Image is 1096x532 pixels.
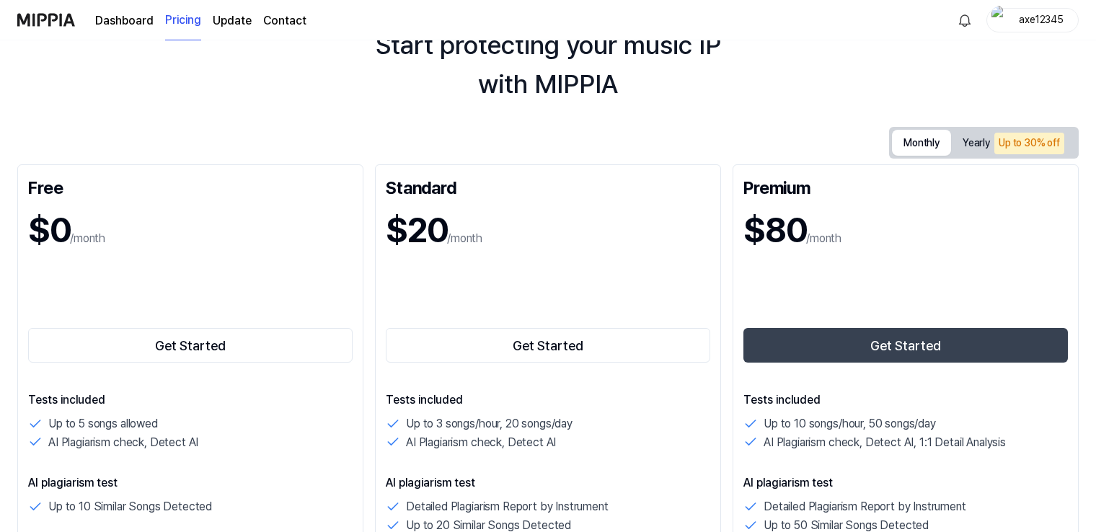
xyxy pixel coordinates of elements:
[386,175,710,198] div: Standard
[994,133,1064,154] div: Up to 30% off
[406,414,573,433] p: Up to 3 songs/hour, 20 songs/day
[28,328,353,363] button: Get Started
[386,325,710,365] a: Get Started
[70,230,105,247] p: /month
[28,325,353,365] a: Get Started
[165,1,201,40] a: Pricing
[956,12,973,29] img: 알림
[764,414,936,433] p: Up to 10 songs/hour, 50 songs/day
[213,12,252,30] a: Update
[806,230,841,247] p: /month
[986,8,1079,32] button: profileaxe12345
[764,433,1006,452] p: AI Plagiarism check, Detect AI, 1:1 Detail Analysis
[743,204,806,256] h1: $80
[48,433,198,452] p: AI Plagiarism check, Detect AI
[743,328,1068,363] button: Get Started
[386,328,710,363] button: Get Started
[48,497,212,516] p: Up to 10 Similar Songs Detected
[28,204,70,256] h1: $0
[743,391,1068,409] p: Tests included
[1013,12,1069,27] div: axe12345
[386,204,447,256] h1: $20
[263,12,306,30] a: Contact
[386,474,710,492] p: AI plagiarism test
[892,130,951,156] button: Monthly
[28,474,353,492] p: AI plagiarism test
[764,497,966,516] p: Detailed Plagiarism Report by Instrument
[743,474,1068,492] p: AI plagiarism test
[406,497,609,516] p: Detailed Plagiarism Report by Instrument
[743,325,1068,365] a: Get Started
[48,414,158,433] p: Up to 5 songs allowed
[386,391,710,409] p: Tests included
[28,175,353,198] div: Free
[406,433,556,452] p: AI Plagiarism check, Detect AI
[447,230,482,247] p: /month
[28,391,353,409] p: Tests included
[951,128,1076,158] button: Yearly
[743,175,1068,198] div: Premium
[991,6,1009,35] img: profile
[95,12,154,30] a: Dashboard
